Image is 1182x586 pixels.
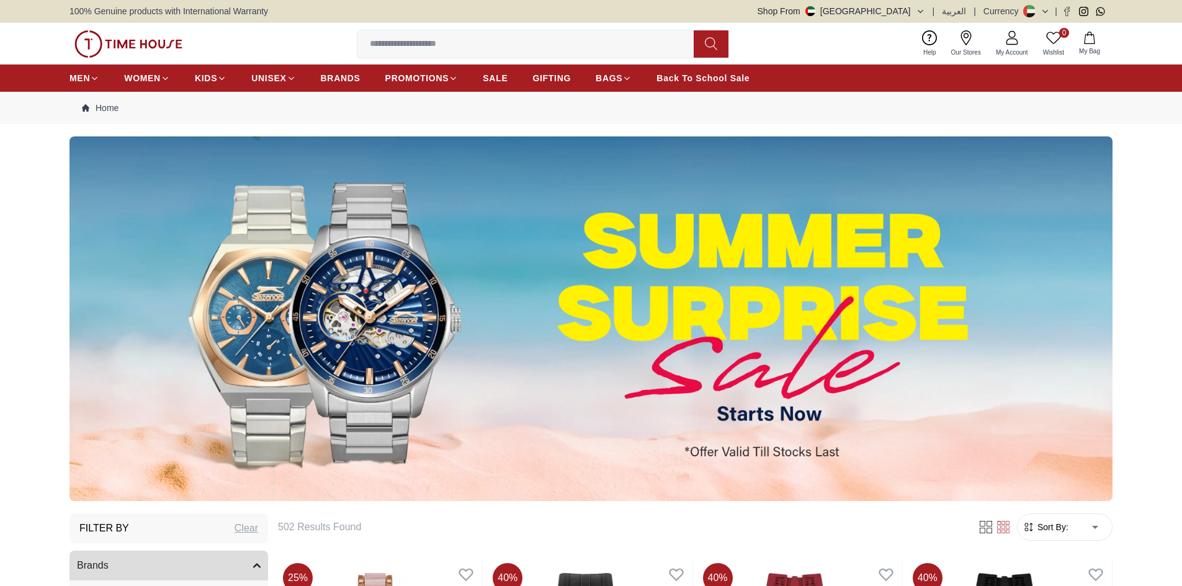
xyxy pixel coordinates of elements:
[805,6,815,16] img: United Arab Emirates
[946,48,986,57] span: Our Stores
[69,67,99,89] a: MEN
[944,28,988,60] a: Our Stores
[124,67,170,89] a: WOMEN
[1038,48,1069,57] span: Wishlist
[532,72,571,84] span: GIFTING
[385,67,459,89] a: PROMOTIONS
[532,67,571,89] a: GIFTING
[656,72,750,84] span: Back To School Sale
[1072,29,1108,58] button: My Bag
[251,72,286,84] span: UNISEX
[596,72,622,84] span: BAGS
[69,92,1113,124] nav: Breadcrumb
[79,521,129,536] h3: Filter By
[69,136,1113,501] img: ...
[1036,28,1072,60] a: 0Wishlist
[69,551,268,580] button: Brands
[1055,5,1057,17] span: |
[1096,7,1105,16] a: Whatsapp
[483,67,508,89] a: SALE
[321,72,360,84] span: BRANDS
[235,521,258,536] div: Clear
[1062,7,1072,16] a: Facebook
[758,5,925,17] button: Shop From[GEOGRAPHIC_DATA]
[195,72,217,84] span: KIDS
[916,28,944,60] a: Help
[82,102,119,114] a: Home
[1035,521,1068,533] span: Sort By:
[251,67,295,89] a: UNISEX
[278,520,962,535] h6: 502 Results Found
[195,67,226,89] a: KIDS
[69,5,268,17] span: 100% Genuine products with International Warranty
[1059,28,1069,38] span: 0
[1079,7,1088,16] a: Instagram
[942,5,966,17] button: العربية
[77,558,109,573] span: Brands
[933,5,935,17] span: |
[1023,521,1068,533] button: Sort By:
[69,72,90,84] span: MEN
[974,5,976,17] span: |
[918,48,941,57] span: Help
[74,30,182,58] img: ...
[1074,47,1105,56] span: My Bag
[656,67,750,89] a: Back To School Sale
[385,72,449,84] span: PROMOTIONS
[596,67,632,89] a: BAGS
[483,72,508,84] span: SALE
[124,72,161,84] span: WOMEN
[321,67,360,89] a: BRANDS
[991,48,1033,57] span: My Account
[983,5,1024,17] div: Currency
